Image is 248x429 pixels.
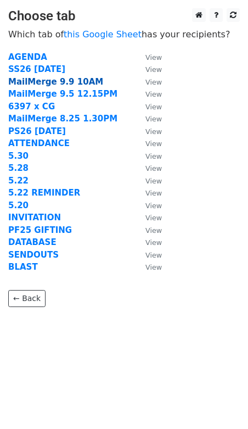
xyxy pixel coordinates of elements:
small: View [145,251,162,259]
a: View [134,176,162,186]
a: 5.20 [8,200,29,210]
a: DATABASE [8,237,57,247]
a: View [134,126,162,136]
a: SENDOUTS [8,250,59,260]
a: PF25 GIFTING [8,225,72,235]
a: INVITATION [8,213,61,222]
small: View [145,263,162,271]
small: View [145,214,162,222]
a: View [134,225,162,235]
a: AGENDA [8,52,47,62]
small: View [145,78,162,86]
a: View [134,237,162,247]
small: View [145,238,162,247]
a: MailMerge 8.25 1.30PM [8,114,117,124]
a: View [134,138,162,148]
small: View [145,140,162,148]
a: View [134,89,162,99]
a: View [134,52,162,62]
a: BLAST [8,262,38,272]
a: MailMerge 9.9 10AM [8,77,103,87]
small: View [145,164,162,172]
small: View [145,115,162,123]
a: 5.22 REMINDER [8,188,80,198]
a: MailMerge 9.5 12.15PM [8,89,117,99]
a: ← Back [8,290,46,307]
small: View [145,53,162,62]
a: PS26 [DATE] [8,126,66,136]
a: View [134,262,162,272]
a: 5.30 [8,151,29,161]
a: 5.22 [8,176,29,186]
small: View [145,127,162,136]
a: View [134,188,162,198]
a: this Google Sheet [64,29,142,40]
a: View [134,77,162,87]
small: View [145,103,162,111]
small: View [145,65,162,74]
h3: Choose tab [8,8,240,24]
small: View [145,152,162,160]
a: View [134,200,162,210]
a: 6397 x CG [8,102,55,112]
a: 5.28 [8,163,29,173]
a: View [134,114,162,124]
small: View [145,226,162,235]
a: View [134,213,162,222]
small: View [145,189,162,197]
small: View [145,202,162,210]
a: View [134,64,162,74]
iframe: Chat Widget [193,376,248,429]
a: View [134,151,162,161]
small: View [145,177,162,185]
a: View [134,250,162,260]
a: View [134,102,162,112]
a: View [134,163,162,173]
p: Which tab of has your recipients? [8,29,240,40]
a: SS26 [DATE] [8,64,65,74]
small: View [145,90,162,98]
a: ATTENDANCE [8,138,70,148]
